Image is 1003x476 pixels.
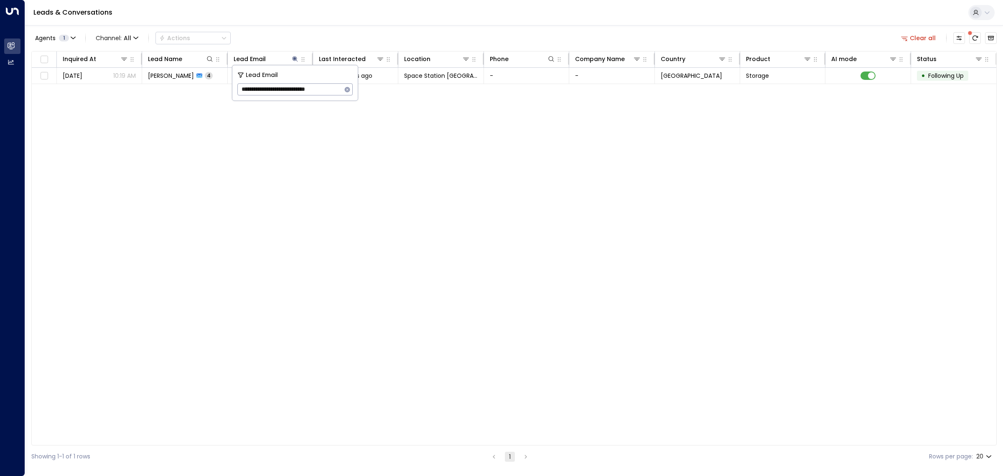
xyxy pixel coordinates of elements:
button: Agents1 [31,32,79,44]
span: Lead Email [246,70,278,80]
span: Channel: [92,32,142,44]
div: 20 [976,450,993,463]
div: Lead Email [234,54,299,64]
div: Last Interacted [319,54,384,64]
span: United Kingdom [661,72,722,80]
div: Country [661,54,726,64]
div: Status [917,54,937,64]
div: Inquired At [63,54,96,64]
div: Actions [159,34,190,42]
span: Toggle select row [39,71,49,81]
div: Location [404,54,430,64]
div: Status [917,54,983,64]
span: Space Station Wakefield [404,72,477,80]
span: Agents [35,35,56,41]
span: Aug 12, 2025 [63,72,82,80]
button: Clear all [898,32,939,44]
div: Lead Name [148,54,214,64]
div: Lead Name [148,54,182,64]
div: Location [404,54,470,64]
div: Product [746,54,770,64]
span: Following Up [928,72,964,80]
p: 10:19 AM [113,72,136,80]
div: Company Name [575,54,625,64]
div: Phone [490,54,555,64]
button: page 1 [505,452,515,462]
div: AI mode [831,54,857,64]
span: Jonathan Goodwin [148,72,194,80]
div: Country [661,54,685,64]
span: There are new threads available. Refresh the grid to view the latest updates. [969,32,981,44]
div: Company Name [575,54,641,64]
button: Actions [155,32,231,44]
div: Phone [490,54,509,64]
div: AI mode [831,54,897,64]
span: 4 [205,72,213,79]
button: Archived Leads [985,32,997,44]
div: Showing 1-1 of 1 rows [31,452,90,461]
div: Last Interacted [319,54,366,64]
td: - [484,68,569,84]
div: • [921,69,925,83]
span: Toggle select all [39,54,49,65]
span: 1 [59,35,69,41]
td: - [569,68,654,84]
div: Inquired At [63,54,128,64]
div: Product [746,54,812,64]
button: Channel:All [92,32,142,44]
div: Button group with a nested menu [155,32,231,44]
span: Storage [746,72,769,80]
button: Customize [953,32,965,44]
span: All [124,35,131,41]
nav: pagination navigation [489,451,531,462]
a: Leads & Conversations [33,8,112,17]
label: Rows per page: [929,452,973,461]
div: Lead Email [234,54,266,64]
